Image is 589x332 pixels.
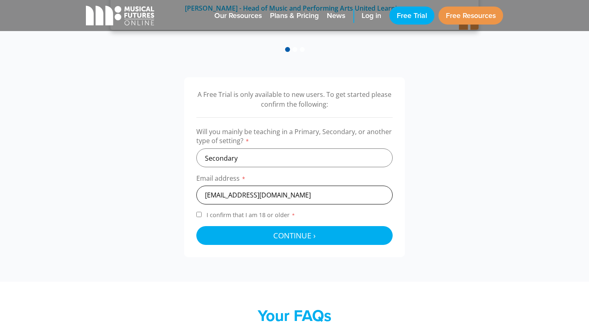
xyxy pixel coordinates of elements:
p: A Free Trial is only available to new users. To get started please confirm the following: [196,90,393,109]
label: Will you mainly be teaching in a Primary, Secondary, or another type of setting? [196,127,393,148]
label: Email address [196,174,393,186]
input: I confirm that I am 18 or older* [196,212,202,217]
span: News [327,10,345,21]
span: Log in [362,10,381,21]
a: Free Trial [389,7,434,25]
span: Our Resources [214,10,262,21]
span: Continue › [273,230,316,240]
a: Free Resources [438,7,503,25]
span: Plans & Pricing [270,10,319,21]
button: Continue › [196,226,393,245]
h2: Your FAQs [135,306,454,325]
span: I confirm that I am 18 or older [205,211,297,219]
